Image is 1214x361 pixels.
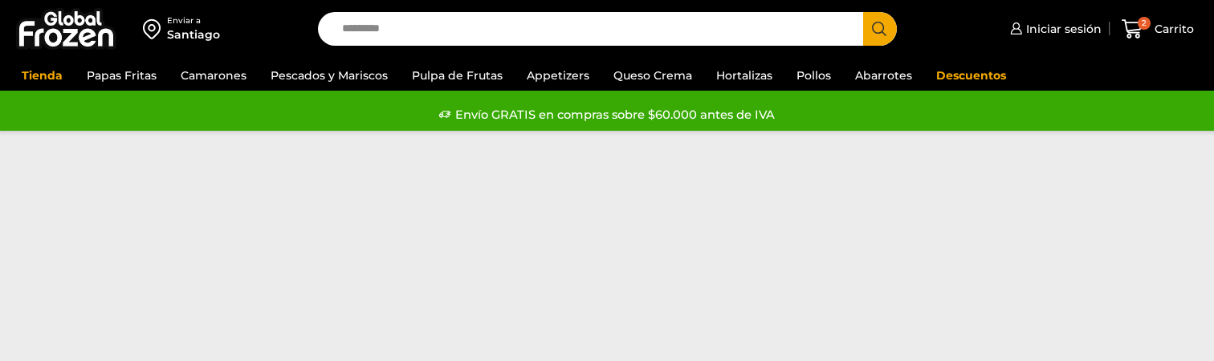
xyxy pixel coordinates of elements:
[847,60,920,91] a: Abarrotes
[1138,17,1151,30] span: 2
[1151,21,1194,37] span: Carrito
[143,15,167,43] img: address-field-icon.svg
[1022,21,1102,37] span: Iniciar sesión
[167,26,220,43] div: Santiago
[928,60,1014,91] a: Descuentos
[79,60,165,91] a: Papas Fritas
[14,60,71,91] a: Tienda
[708,60,780,91] a: Hortalizas
[173,60,255,91] a: Camarones
[863,12,897,46] button: Search button
[788,60,839,91] a: Pollos
[167,15,220,26] div: Enviar a
[519,60,597,91] a: Appetizers
[1006,13,1102,45] a: Iniciar sesión
[1118,10,1198,48] a: 2 Carrito
[605,60,700,91] a: Queso Crema
[404,60,511,91] a: Pulpa de Frutas
[263,60,396,91] a: Pescados y Mariscos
